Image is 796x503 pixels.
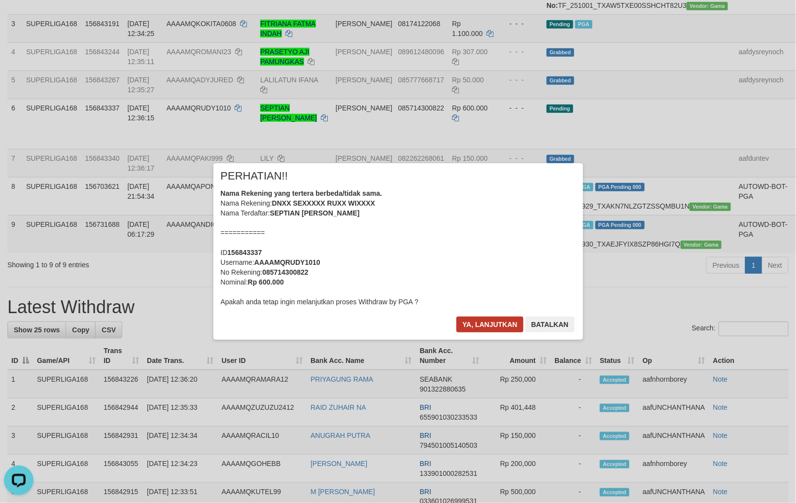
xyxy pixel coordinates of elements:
b: Rp 600.000 [248,278,284,286]
button: Open LiveChat chat widget [4,4,34,34]
b: AAAAMQRUDY1010 [254,258,320,266]
b: 156843337 [228,249,262,256]
b: Nama Rekening yang tertera berbeda/tidak sama. [221,189,382,197]
b: DNXX SEXXXXX RUXX WIXXXX [272,199,375,207]
b: 085714300822 [262,268,308,276]
span: PERHATIAN!! [221,171,288,181]
button: Batalkan [525,317,575,332]
div: Nama Rekening: Nama Terdaftar: =========== ID Username: No Rekening: Nominal: Apakah anda tetap i... [221,188,576,307]
b: SEPTIAN [PERSON_NAME] [270,209,360,217]
button: Ya, lanjutkan [456,317,523,332]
